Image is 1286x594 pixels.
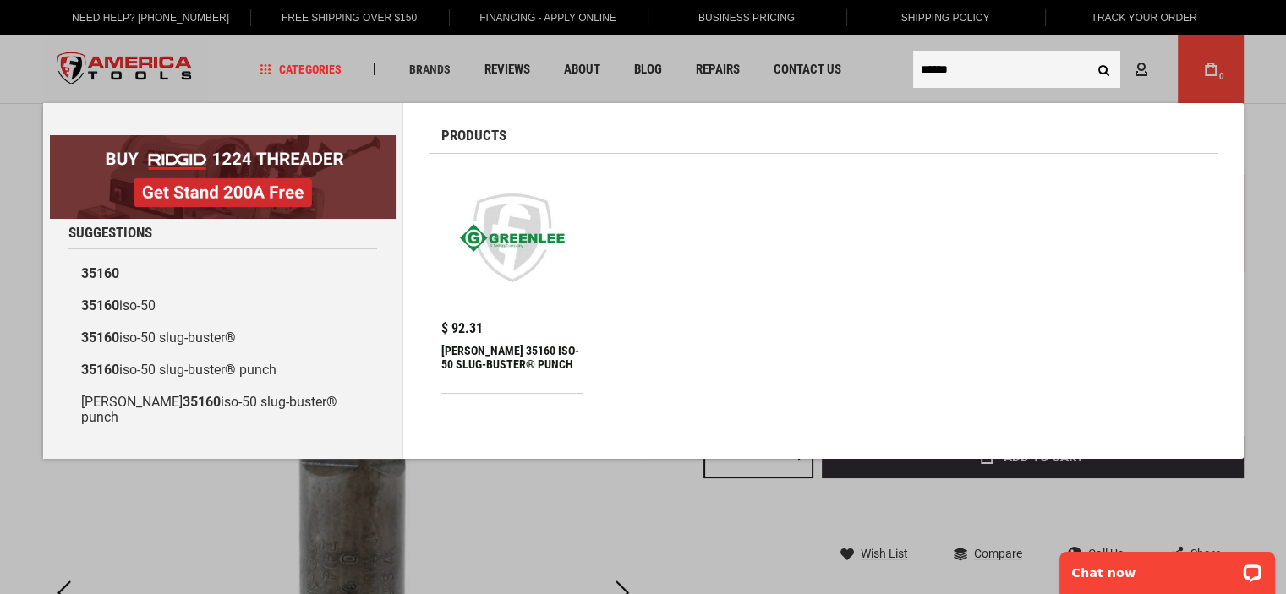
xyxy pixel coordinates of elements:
a: 35160 [68,258,377,290]
a: 35160iso-50 [68,290,377,322]
div: GREENLEE 35160 ISO-50 SLUG-BUSTER® PUNCH [441,344,584,384]
a: 35160iso-50 slug-buster® [68,322,377,354]
iframe: LiveChat chat widget [1048,541,1286,594]
a: GREENLEE 35160 ISO-50 SLUG-BUSTER® PUNCH $ 92.31 [PERSON_NAME] 35160 ISO-50 SLUG-BUSTER® PUNCH [441,166,584,393]
span: Categories [260,63,341,75]
span: Brands [408,63,450,75]
a: 35160iso-50 slug-buster® punch [68,354,377,386]
a: Brands [401,58,457,81]
img: GREENLEE 35160 ISO-50 SLUG-BUSTER® PUNCH [450,175,576,301]
span: $ 92.31 [441,322,483,335]
button: Search [1088,53,1120,85]
span: Products [441,128,506,143]
b: 35160 [81,265,119,281]
span: Suggestions [68,226,152,240]
a: [PERSON_NAME]35160iso-50 slug-buster® punch [68,386,377,433]
a: BOGO: Buy RIDGID® 1224 Threader, Get Stand 200A Free! [50,135,396,148]
b: 35160 [81,330,119,346]
b: 35160 [81,297,119,313]
a: Categories [252,58,348,81]
img: BOGO: Buy RIDGID® 1224 Threader, Get Stand 200A Free! [50,135,396,219]
b: 35160 [81,362,119,378]
b: 35160 [183,394,221,410]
